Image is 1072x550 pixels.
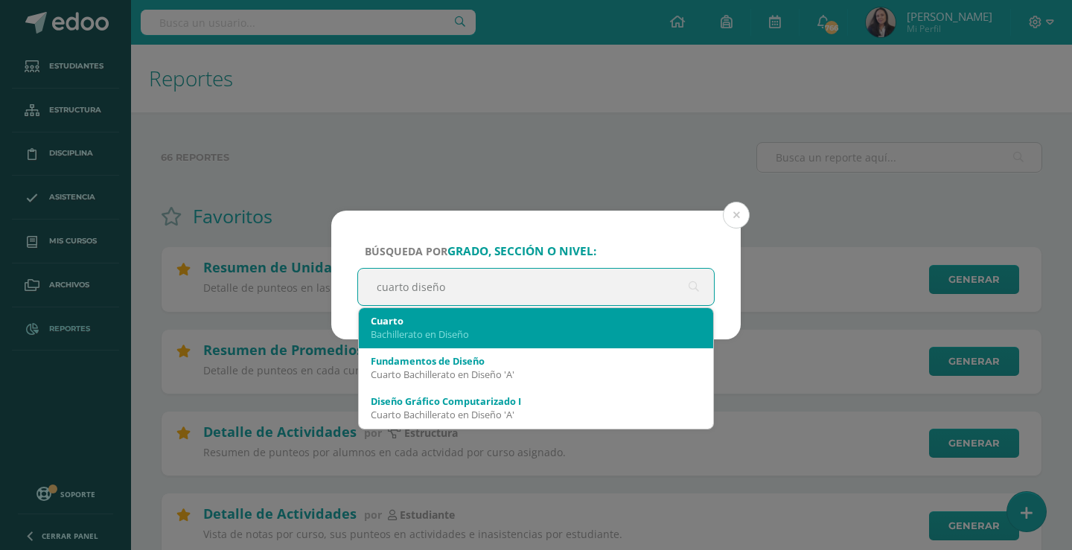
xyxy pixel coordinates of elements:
[371,408,701,421] div: Cuarto Bachillerato en Diseño 'A'
[371,327,701,341] div: Bachillerato en Diseño
[447,243,596,259] strong: grado, sección o nivel:
[371,314,701,327] div: Cuarto
[723,202,750,228] button: Close (Esc)
[371,368,701,381] div: Cuarto Bachillerato en Diseño 'A'
[365,244,596,258] span: Búsqueda por
[371,394,701,408] div: Diseño Gráfico Computarizado I
[358,269,714,305] input: ej. Primero primaria, etc.
[371,354,701,368] div: Fundamentos de Diseño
